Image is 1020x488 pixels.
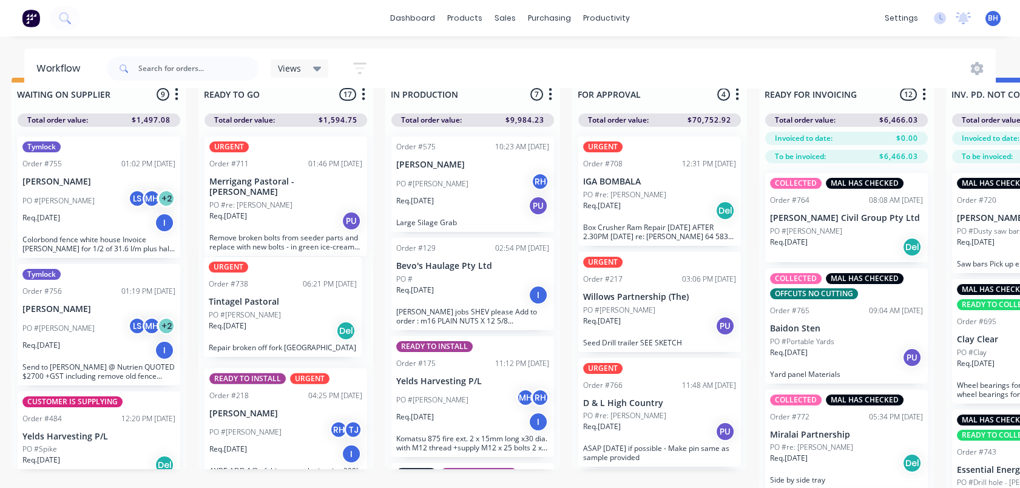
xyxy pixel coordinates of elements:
[319,115,357,126] span: $1,594.75
[530,88,543,101] span: 7
[138,56,258,81] input: Search for orders...
[522,9,577,27] div: purchasing
[157,88,169,101] span: 9
[441,9,488,27] div: products
[27,115,88,126] span: Total order value:
[577,9,636,27] div: productivity
[36,61,86,76] div: Workflow
[775,151,826,162] span: To be invoiced:
[765,88,884,101] input: Enter column name…
[17,88,137,101] input: Enter column name…
[132,115,171,126] span: $1,497.08
[988,13,998,24] span: BH
[401,115,462,126] span: Total order value:
[505,115,544,126] span: $9,984.23
[488,9,522,27] div: sales
[896,133,918,144] span: $0.00
[775,133,833,144] span: Invoiced to date:
[214,115,275,126] span: Total order value:
[339,88,356,101] span: 17
[900,88,917,101] span: 12
[879,115,918,126] span: $6,466.03
[962,151,1013,162] span: To be invoiced:
[687,115,731,126] span: $70,752.92
[578,88,697,101] input: Enter column name…
[775,115,836,126] span: Total order value:
[879,9,924,27] div: settings
[588,115,649,126] span: Total order value:
[384,9,441,27] a: dashboard
[717,88,730,101] span: 4
[278,62,301,75] span: Views
[22,9,40,27] img: Factory
[204,88,323,101] input: Enter column name…
[879,151,918,162] span: $6,466.03
[391,88,510,101] input: Enter column name…
[962,133,1019,144] span: Invoiced to date:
